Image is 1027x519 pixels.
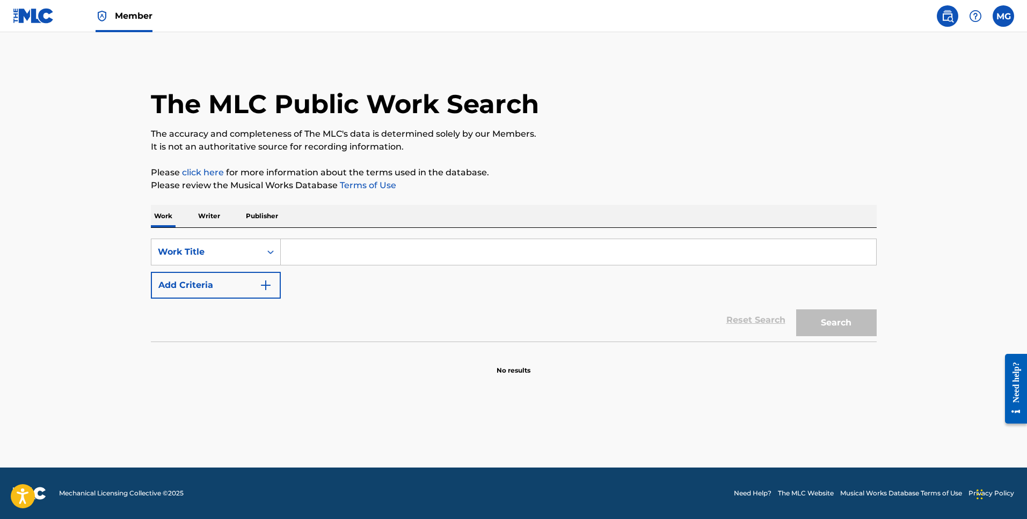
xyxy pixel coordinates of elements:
[243,205,281,227] p: Publisher
[13,8,54,24] img: MLC Logo
[937,5,958,27] a: Public Search
[734,488,771,498] a: Need Help?
[973,468,1027,519] iframe: Chat Widget
[338,180,396,190] a: Terms of Use
[151,88,539,120] h1: The MLC Public Work Search
[182,167,224,177] a: click here
[151,166,877,179] p: Please for more information about the terms used in the database.
[968,488,1014,498] a: Privacy Policy
[497,353,530,375] p: No results
[115,10,152,22] span: Member
[977,478,983,510] div: Drag
[59,488,184,498] span: Mechanical Licensing Collective © 2025
[151,239,877,342] form: Search Form
[840,488,962,498] a: Musical Works Database Terms of Use
[151,128,877,140] p: The accuracy and completeness of The MLC's data is determined solely by our Members.
[151,272,281,299] button: Add Criteria
[151,179,877,192] p: Please review the Musical Works Database
[997,346,1027,432] iframe: Resource Center
[13,487,46,500] img: logo
[158,246,254,258] div: Work Title
[993,5,1014,27] div: User Menu
[969,10,982,23] img: help
[96,10,108,23] img: Top Rightsholder
[151,140,877,153] p: It is not an authoritative source for recording information.
[259,279,272,292] img: 9d2ae6d4665cec9f34b9.svg
[778,488,834,498] a: The MLC Website
[941,10,954,23] img: search
[151,205,176,227] p: Work
[195,205,223,227] p: Writer
[965,5,986,27] div: Help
